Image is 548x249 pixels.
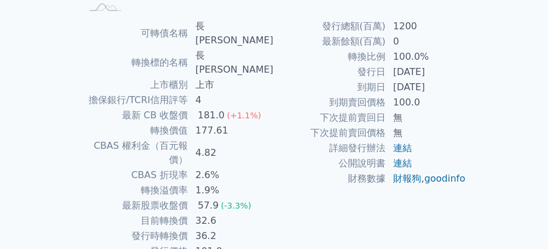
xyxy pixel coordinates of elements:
[82,198,188,213] td: 最新股票收盤價
[393,142,412,154] a: 連結
[274,34,386,49] td: 最新餘額(百萬)
[82,213,188,228] td: 目前轉換價
[274,110,386,125] td: 下次提前賣回日
[274,19,386,34] td: 發行總額(百萬)
[195,108,227,122] div: 181.0
[82,108,188,123] td: 最新 CB 收盤價
[188,77,274,93] td: 上市
[227,111,261,120] span: (+1.1%)
[424,173,465,184] a: goodinfo
[82,168,188,183] td: CBAS 折現率
[188,183,274,198] td: 1.9%
[393,173,421,184] a: 財報狗
[188,48,274,77] td: 長[PERSON_NAME]
[82,48,188,77] td: 轉換標的名稱
[274,80,386,95] td: 到期日
[82,228,188,244] td: 發行時轉換價
[386,80,466,95] td: [DATE]
[188,213,274,228] td: 32.6
[386,171,466,186] td: ,
[386,34,466,49] td: 0
[386,125,466,141] td: 無
[274,171,386,186] td: 財務數據
[82,138,188,168] td: CBAS 權利金（百元報價）
[188,93,274,108] td: 4
[82,123,188,138] td: 轉換價值
[82,77,188,93] td: 上市櫃別
[274,95,386,110] td: 到期賣回價格
[221,201,252,210] span: (-3.3%)
[82,19,188,48] td: 可轉債名稱
[386,49,466,64] td: 100.0%
[188,228,274,244] td: 36.2
[188,138,274,168] td: 4.82
[274,141,386,156] td: 詳細發行辦法
[82,183,188,198] td: 轉換溢價率
[274,49,386,64] td: 轉換比例
[274,125,386,141] td: 下次提前賣回價格
[188,168,274,183] td: 2.6%
[188,123,274,138] td: 177.61
[274,156,386,171] td: 公開說明書
[386,64,466,80] td: [DATE]
[188,19,274,48] td: 長[PERSON_NAME]
[82,93,188,108] td: 擔保銀行/TCRI信用評等
[274,64,386,80] td: 發行日
[195,199,221,213] div: 57.9
[386,110,466,125] td: 無
[386,19,466,34] td: 1200
[393,158,412,169] a: 連結
[386,95,466,110] td: 100.0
